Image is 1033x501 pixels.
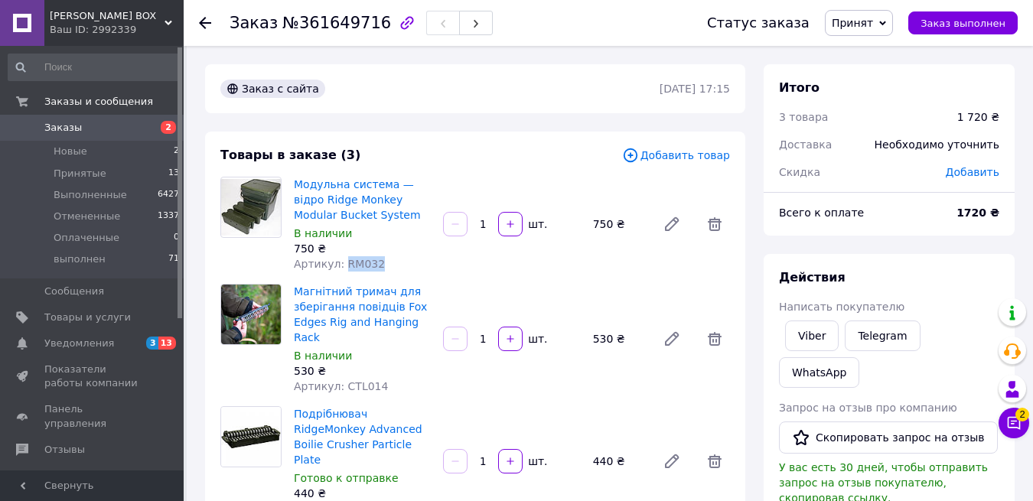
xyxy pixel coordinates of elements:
div: Заказ с сайта [220,80,325,98]
div: 440 ₴ [587,451,650,472]
span: Готово к отправке [294,472,399,484]
span: Новые [54,145,87,158]
span: 1337 [158,210,179,223]
time: [DATE] 17:15 [660,83,730,95]
span: Товары и услуги [44,311,131,324]
span: Товары в заказе (3) [220,148,360,162]
span: 3 [146,337,158,350]
span: Действия [779,270,846,285]
div: 750 ₴ [587,213,650,235]
span: 0 [174,231,179,245]
a: Редактировать [657,209,687,239]
span: В наличии [294,350,352,362]
span: Заказы и сообщения [44,95,153,109]
div: Вернуться назад [199,15,211,31]
span: Артикул: CTL014 [294,380,388,392]
span: Заказ [230,14,278,32]
span: Удалить [699,446,730,477]
span: Уведомления [44,337,114,350]
a: Редактировать [657,324,687,354]
a: Подрібнювач RidgeMonkey Advanced Boilie Crusher Particle Plate [294,408,422,466]
span: Добавить товар [622,147,730,164]
div: Ваш ID: 2992339 [50,23,184,37]
span: Выполненные [54,188,127,202]
span: Сообщения [44,285,104,298]
button: Скопировать запрос на отзыв [779,421,998,454]
span: Панель управления [44,402,142,430]
div: шт. [524,331,549,346]
button: Заказ выполнен [908,11,1018,34]
a: Модульна система — відро Ridge Monkey Modular Bucket System [294,178,421,221]
span: 6427 [158,188,179,202]
div: 530 ₴ [294,363,431,379]
span: Отмененные [54,210,120,223]
span: Отзывы [44,443,85,457]
span: FISHER BOX [50,9,165,23]
span: Написать покупателю [779,301,904,313]
span: Удалить [699,209,730,239]
span: Покупатели [44,469,107,483]
div: шт. [524,454,549,469]
span: В наличии [294,227,352,239]
div: шт. [524,216,549,232]
span: Принятые [54,167,106,181]
span: №361649716 [282,14,391,32]
div: 750 ₴ [294,241,431,256]
img: Подрібнювач RidgeMonkey Advanced Boilie Crusher Particle Plate [221,407,281,467]
span: 13 [168,167,179,181]
span: Принят [832,17,873,29]
span: 2 [1015,408,1029,421]
span: Артикул: RM032 [294,258,385,270]
span: Показатели работы компании [44,363,142,390]
span: 3 товара [779,111,828,123]
div: 440 ₴ [294,486,431,501]
img: Магнітний тримач для зберігання повідців Fox Edges Rig and Hanging Rack [221,285,281,344]
a: WhatsApp [779,357,859,388]
a: Магнітний тримач для зберігання повідців Fox Edges Rig and Hanging Rack [294,285,427,343]
span: Удалить [699,324,730,354]
span: Запрос на отзыв про компанию [779,402,957,414]
span: Заказ выполнен [921,18,1005,29]
span: Оплаченные [54,231,119,245]
span: 71 [168,252,179,266]
div: Необходимо уточнить [865,128,1009,161]
a: Telegram [845,320,920,351]
span: 2 [174,145,179,158]
div: Статус заказа [707,15,810,31]
a: Viber [785,320,839,351]
b: 1720 ₴ [956,207,999,219]
button: Чат с покупателем2 [999,408,1029,438]
span: Скидка [779,166,820,178]
div: 530 ₴ [587,328,650,350]
span: Доставка [779,138,832,151]
span: Добавить [946,166,999,178]
span: выполнен [54,252,106,266]
input: Поиск [8,54,181,81]
img: Модульна система — відро Ridge Monkey Modular Bucket System [221,179,281,236]
div: 1 720 ₴ [957,109,999,125]
span: Всего к оплате [779,207,864,219]
span: 2 [161,121,176,134]
span: Заказы [44,121,82,135]
a: Редактировать [657,446,687,477]
span: 13 [158,337,176,350]
span: Итого [779,80,820,95]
